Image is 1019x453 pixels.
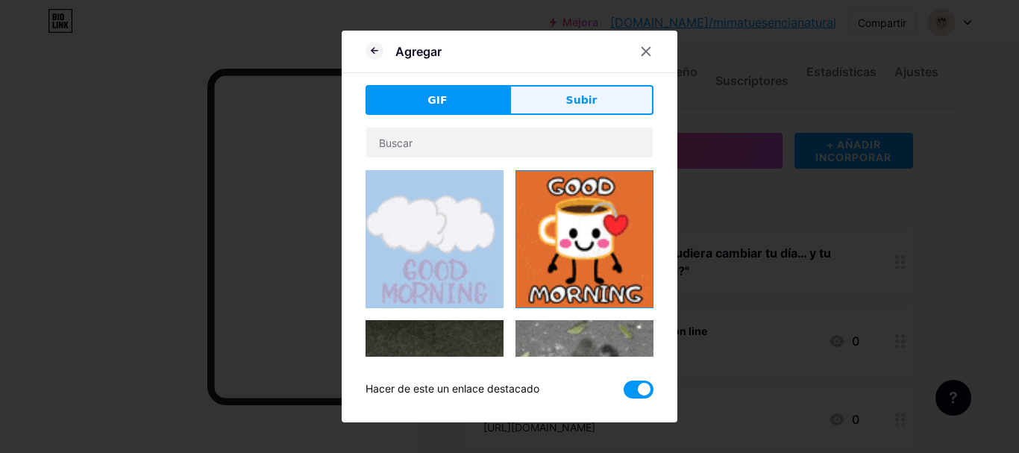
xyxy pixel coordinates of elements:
img: Gihpy [515,320,653,411]
button: GIF [366,85,509,115]
font: GIF [427,94,447,106]
img: Gihpy [366,170,504,308]
font: Subir [566,94,598,106]
input: Buscar [366,128,653,157]
button: Subir [509,85,653,115]
img: Gihpy [516,171,653,307]
font: Hacer de este un enlace destacado [366,382,539,395]
font: Agregar [395,44,442,59]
